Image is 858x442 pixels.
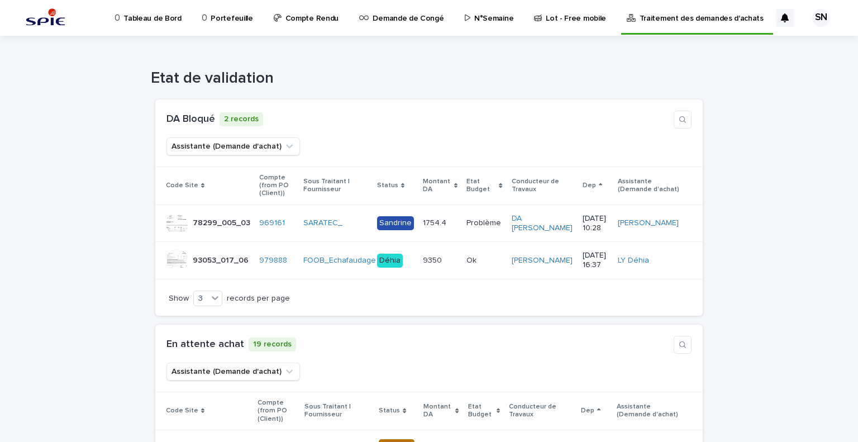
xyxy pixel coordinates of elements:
[812,9,830,27] div: SN
[166,405,198,417] p: Code Site
[583,214,608,233] p: [DATE] 10:28
[303,175,368,196] p: Sous Traitant | Fournisseur
[466,254,479,265] p: Ok
[193,216,252,228] p: 78299_005_03
[259,218,285,228] a: 969161
[166,179,198,192] p: Code Site
[166,137,300,155] button: Assistante (Demande d'achat)
[220,112,263,126] p: 2 records
[423,401,452,421] p: Montant DA
[377,216,414,230] div: Sandrine
[423,216,449,228] p: 1754.4
[155,242,703,279] tr: 93053_017_0693053_017_06 979888 FOOB_Echafaudage Déhia93509350 OkOk [PERSON_NAME] [DATE] 16:37LY ...
[377,179,398,192] p: Status
[194,293,208,305] div: 3
[423,175,451,196] p: Montant DA
[379,405,400,417] p: Status
[303,218,342,228] a: SARATEC_
[259,172,294,200] p: Compte (from PO (Client))
[249,338,296,351] p: 19 records
[166,339,244,351] h1: En attente achat
[618,256,649,265] a: LY Déhia
[377,254,403,268] div: Déhia
[512,214,574,233] a: DA [PERSON_NAME]
[304,401,370,421] p: Sous Traitant | Fournisseur
[166,363,300,381] button: Assistante (Demande d'achat)
[581,405,594,417] p: Dep
[166,113,215,126] h1: DA Bloqué
[512,175,574,196] p: Conducteur de Travaux
[583,251,608,270] p: [DATE] 16:37
[617,401,683,421] p: Assistante (Demande d'achat)
[509,401,572,421] p: Conducteur de Travaux
[303,256,376,265] a: FOOB_Echafaudage
[151,69,698,88] h1: Etat de validation
[583,179,596,192] p: Dep
[466,216,503,228] p: Problème
[468,401,494,421] p: Etat Budget
[193,254,251,265] p: 93053_017_06
[512,256,573,265] a: [PERSON_NAME]
[618,218,679,228] a: [PERSON_NAME]
[169,294,189,303] p: Show
[259,256,287,265] a: 979888
[466,175,496,196] p: Etat Budget
[155,205,703,242] tr: 78299_005_0378299_005_03 969161 SARATEC_ Sandrine1754.41754.4 ProblèmeProblème DA [PERSON_NAME] [...
[618,175,683,196] p: Assistante (Demande d'achat)
[22,7,69,29] img: svstPd6MQfCT1uX1QGkG
[258,397,295,425] p: Compte (from PO (Client))
[423,254,444,265] p: 9350
[227,294,290,303] p: records per page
